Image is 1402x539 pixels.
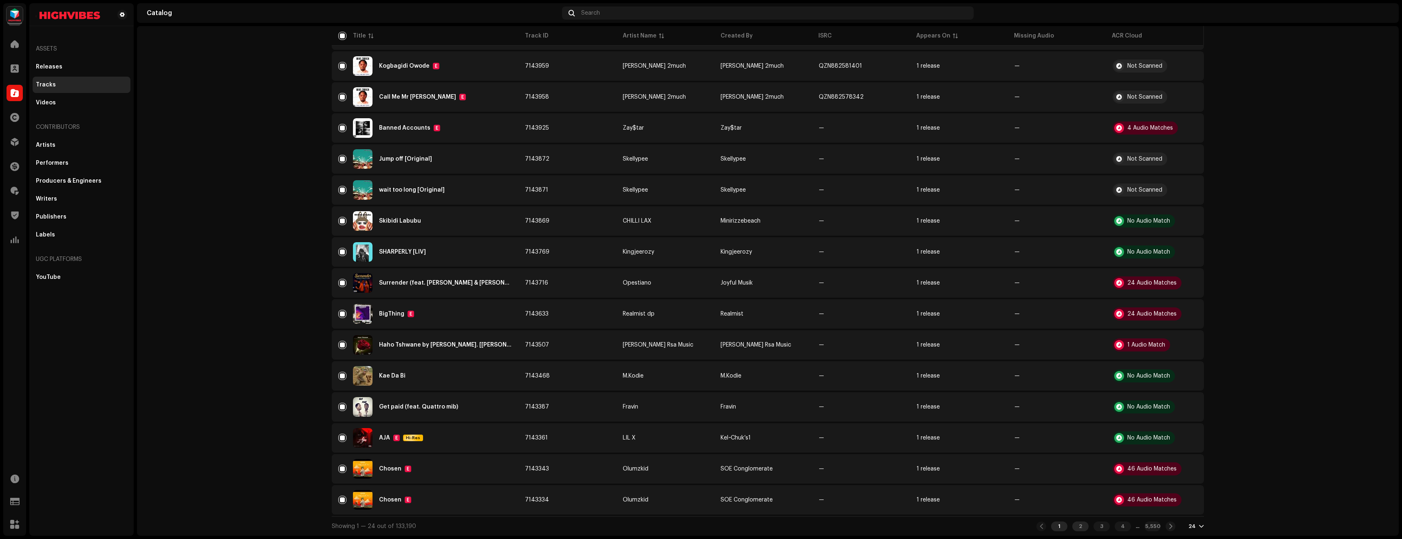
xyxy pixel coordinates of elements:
span: 1 release [917,125,1001,131]
div: Skellypee [623,187,648,193]
div: QZN882578342 [819,94,864,100]
re-a-table-badge: — [1014,311,1099,317]
div: Catalog [147,10,559,16]
div: 1 release [917,280,940,286]
div: Surrender (feat. Gplus & Dapson D) [379,280,512,286]
div: Kae Da Bi [379,373,406,379]
div: Releases [36,64,62,70]
span: Mike 2much [623,63,708,69]
re-a-table-badge: — [1014,404,1099,410]
span: Realmist [721,311,743,317]
img: 9178447d-b665-4e28-84a6-e0393984e847 [353,428,373,448]
div: 1 release [917,435,940,441]
div: Chosen [379,497,401,503]
div: 5,550 [1144,521,1161,531]
div: — [819,311,824,317]
img: 87117ca0-69eb-4ff4-be0e-7884c824d1aa [353,397,373,417]
span: Hi-Res [404,435,422,441]
div: Realmist dp [623,311,655,317]
div: ... [1136,523,1140,530]
img: 0b610fe7-f787-4ac3-a3ce-28fedddd4baf [353,242,373,262]
re-m-nav-item: Publishers [33,209,130,225]
div: Jump off [Original] [379,156,432,162]
span: Olumzkid [623,466,708,472]
re-a-table-badge: — [1014,435,1099,441]
re-m-nav-item: Performers [33,155,130,171]
div: Skibidi Labubu [379,218,421,224]
img: b88db7a0-46a4-4c80-849a-4eb2c1969c17 [353,118,373,138]
div: E [408,311,414,317]
span: 1 release [917,404,1001,410]
span: Opestiano [623,280,708,286]
span: Mike 2much [721,63,784,69]
re-a-nav-header: Contributors [33,117,130,137]
span: Fravin [721,404,736,410]
div: 1 [1051,521,1067,531]
div: Not Scanned [1127,63,1162,69]
span: 1 release [917,63,1001,69]
div: 1 release [917,94,940,100]
span: Zay$tar [623,125,708,131]
img: 0b4877ce-3e7c-46e9-b8c1-e5c74f501f4f [353,366,373,386]
span: Skellypee [721,187,746,193]
span: SOE Conglomerate [721,497,773,503]
div: — [819,435,824,441]
div: Performers [36,160,68,166]
re-a-table-badge: — [1014,94,1099,100]
img: 29713b89-0f27-46b9-9b96-8cd7d9abf776 [353,87,373,107]
span: Skellypee [623,156,708,162]
span: Kel~Chuk’s1 [721,435,751,441]
div: 1 release [917,125,940,131]
div: Olumzkid [623,466,648,472]
div: Banned Accounts [379,125,430,131]
div: — [819,280,824,286]
re-m-nav-item: Producers & Engineers [33,173,130,189]
div: 1 release [917,311,940,317]
div: M.Kodie [623,373,644,379]
div: LIL X [623,435,635,441]
span: 1 release [917,187,1001,193]
re-a-nav-header: Assets [33,39,130,59]
div: Get paid (feat. Quattro mib) [379,404,458,410]
img: 465808d3-4f58-4c1c-8943-d7a4a03634b4 [353,335,373,355]
div: Not Scanned [1127,94,1162,100]
div: — [819,373,824,379]
div: Labels [36,232,55,238]
div: Tracks [36,82,56,88]
div: Opestiano [623,280,651,286]
re-m-nav-item: Releases [33,59,130,75]
span: Search [581,10,600,16]
re-m-nav-item: Tracks [33,77,130,93]
span: 7143633 [525,311,549,317]
span: Kingjeerozy [623,249,708,255]
img: 03d58e2f-1efc-44ad-b540-067f62a32e9b [353,180,373,200]
img: 29713b89-0f27-46b9-9b96-8cd7d9abf776 [353,56,373,76]
div: SHARPERLY [LIV] [379,249,426,255]
div: Olumzkid [623,497,648,503]
span: Joyful Musik [721,280,753,286]
div: E [433,63,439,69]
re-a-table-badge: — [1014,466,1099,472]
span: 7143871 [525,187,548,193]
img: 94ca2371-0b49-4ecc-bbe7-55fea9fd24fd [1376,7,1389,20]
re-m-nav-item: YouTube [33,269,130,285]
div: 24 Audio Matches [1127,280,1177,286]
re-a-table-badge: — [1014,497,1099,503]
span: Diego K Patacial Rsa Music [721,342,791,348]
img: 4544f54c-f6d2-49aa-825b-c28f6ea76c9a [353,490,373,510]
div: QZN882581401 [819,63,862,69]
div: 1 release [917,342,940,348]
div: 24 [1188,523,1196,530]
span: 1 release [917,342,1001,348]
div: Producers & Engineers [36,178,101,184]
div: YouTube [36,274,61,281]
span: Mike 2much [623,94,708,100]
img: c9b020d8-e5aa-401b-841d-10c364948ecf [353,211,373,231]
div: 1 release [917,404,940,410]
re-a-nav-header: UGC Platforms [33,250,130,269]
div: CHILLI LAX [623,218,651,224]
div: 24 Audio Matches [1127,311,1177,317]
div: Videos [36,99,56,106]
span: Minirizzebeach [721,218,761,224]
